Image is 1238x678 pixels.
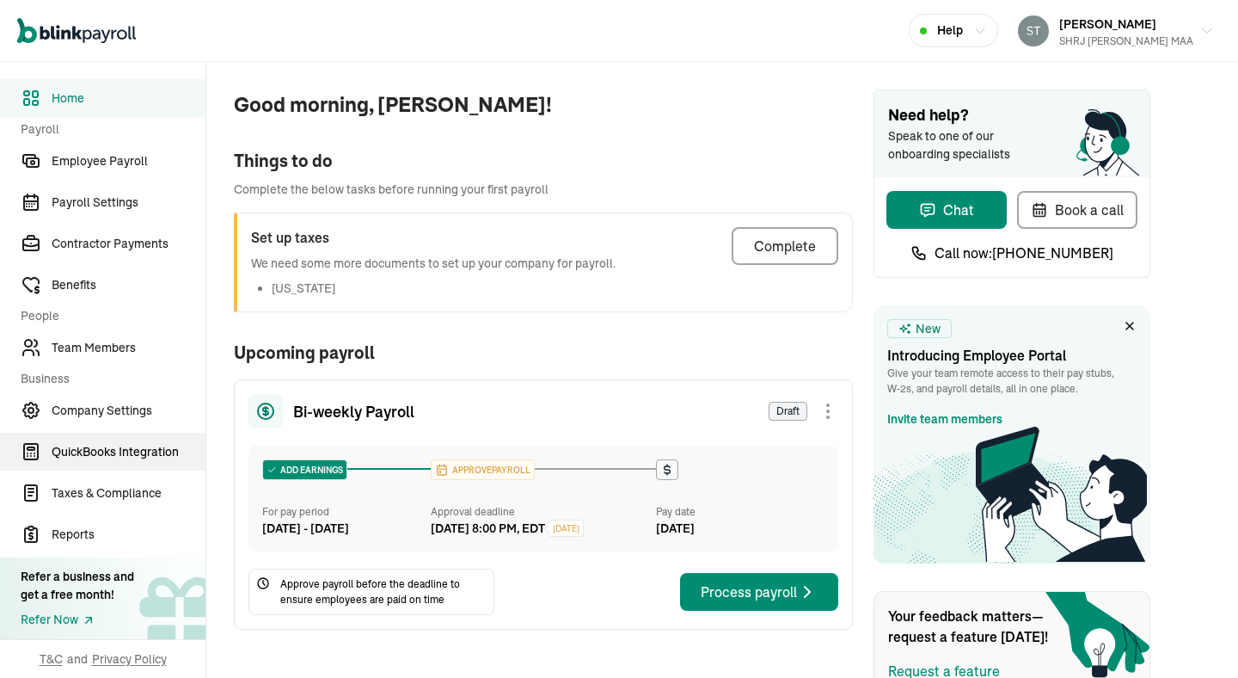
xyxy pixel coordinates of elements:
nav: Global [17,6,136,56]
button: Process payroll [680,573,838,611]
h3: Introducing Employee Portal [887,345,1137,366]
div: [DATE] - [DATE] [262,520,431,538]
li: [US_STATE] [272,280,616,298]
span: Good morning, [PERSON_NAME]! [234,89,853,120]
div: Pay date [656,504,824,520]
span: Team Members [52,339,205,357]
a: Refer Now [21,611,134,629]
span: Payroll Settings [52,194,205,212]
span: Help [937,22,963,40]
span: People [21,307,195,325]
span: Employee Payroll [52,152,205,170]
div: Complete [754,236,816,256]
button: Chat [886,191,1007,229]
span: Need help? [888,104,1136,127]
a: Invite team members [887,410,1002,428]
button: Complete [732,227,838,265]
div: ADD EARNINGS [263,460,346,479]
div: Refer a business and get a free month! [21,568,134,604]
button: [PERSON_NAME]SHRJ [PERSON_NAME] MAA [1011,9,1221,52]
span: [PERSON_NAME] [1059,16,1156,32]
span: New [916,320,941,338]
div: Book a call [1031,200,1124,220]
div: [DATE] 8:00 PM, EDT [431,520,545,538]
span: Draft [769,402,807,421]
span: Your feedback matters—request a feature [DATE]! [888,606,1060,647]
span: QuickBooks Integration [52,443,205,461]
span: Bi-weekly Payroll [293,400,414,423]
span: Company Settings [52,402,205,420]
span: Taxes & Compliance [52,484,205,502]
span: Reports [52,526,205,544]
span: Business [21,370,195,388]
span: Upcoming payroll [234,340,853,366]
span: [DATE] [553,522,579,535]
div: Approval deadline [431,504,649,520]
span: Benefits [52,276,205,294]
span: Complete the below tasks before running your first payroll [234,181,853,199]
button: Help [909,14,998,47]
span: Home [52,89,205,108]
div: Chat [919,200,974,220]
div: Things to do [234,148,853,174]
p: We need some more documents to set up your company for payroll. [251,255,616,273]
button: Book a call [1017,191,1137,229]
p: Give your team remote access to their pay stubs, W‑2s, and payroll details, all in one place. [887,366,1137,397]
div: SHRJ [PERSON_NAME] MAA [1059,34,1193,49]
span: T&C [40,650,63,668]
div: Process payroll [701,582,818,602]
iframe: Chat Widget [1152,595,1238,678]
span: Privacy Policy [92,650,167,668]
span: Contractor Payments [52,235,205,253]
span: Call now: [PHONE_NUMBER] [935,243,1113,263]
div: [DATE] [656,520,824,538]
span: Approve payroll before the deadline to ensure employees are paid on time [280,576,487,607]
span: APPROVE PAYROLL [449,464,530,477]
div: For pay period [262,504,431,520]
h3: Set up taxes [251,227,616,248]
span: Payroll [21,120,195,139]
span: Speak to one of our onboarding specialists [888,127,1034,163]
